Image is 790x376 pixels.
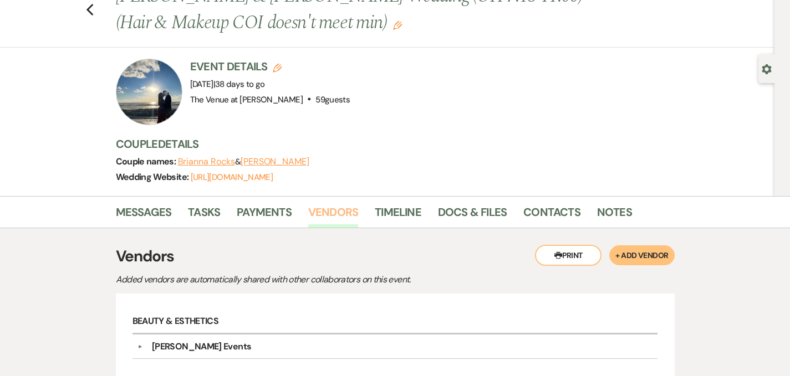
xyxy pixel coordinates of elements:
[134,344,147,349] button: ▼
[116,272,504,287] p: Added vendors are automatically shared with other collaborators on this event.
[116,171,191,183] span: Wedding Website:
[609,245,674,265] button: + Add Vendor
[152,340,251,353] div: [PERSON_NAME] Events
[213,79,265,90] span: |
[215,79,265,90] span: 38 days to go
[190,59,350,74] h3: Event Details
[116,203,172,228] a: Messages
[178,156,309,167] span: &
[393,20,402,30] button: Edit
[523,203,580,228] a: Contacts
[762,63,772,74] button: Open lead details
[190,94,303,105] span: The Venue at [PERSON_NAME]
[188,203,220,228] a: Tasks
[132,310,658,334] h6: Beauty & Esthetics
[116,136,737,152] h3: Couple Details
[597,203,632,228] a: Notes
[116,245,675,268] h3: Vendors
[315,94,350,105] span: 59 guests
[191,172,273,183] a: [URL][DOMAIN_NAME]
[237,203,292,228] a: Payments
[375,203,421,228] a: Timeline
[178,157,235,166] button: Brianna Rocks
[241,157,309,166] button: [PERSON_NAME]
[535,245,602,266] button: Print
[438,203,507,228] a: Docs & Files
[308,203,358,228] a: Vendors
[116,156,178,167] span: Couple names:
[190,79,265,90] span: [DATE]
